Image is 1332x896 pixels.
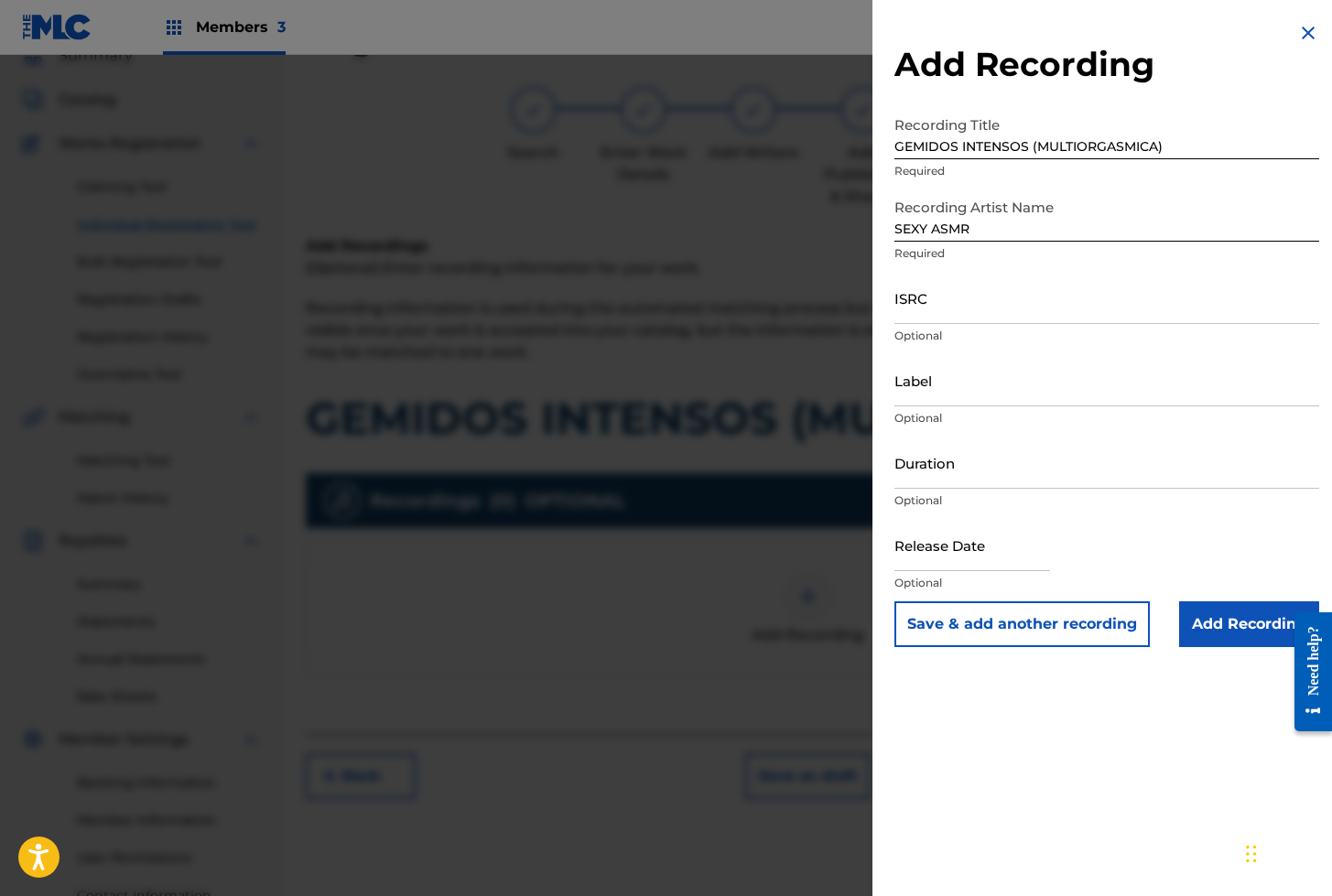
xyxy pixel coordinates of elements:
p: Optional [894,410,1319,426]
img: MLC Logo [22,14,92,40]
iframe: Chat Widget [1240,808,1332,896]
img: Top Rightsholders [163,16,185,38]
iframe: Resource Center [1281,599,1332,746]
button: Save & add another recording [894,601,1150,647]
span: 3 [277,18,286,36]
span: Members [196,16,286,38]
p: Required [894,163,1319,179]
input: Add Recording [1179,601,1319,647]
p: Optional [894,328,1319,344]
p: Required [894,245,1319,262]
p: Optional [894,492,1319,509]
h2: Add Recording [894,44,1319,85]
div: Drag [1246,826,1257,881]
p: Optional [894,575,1319,591]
